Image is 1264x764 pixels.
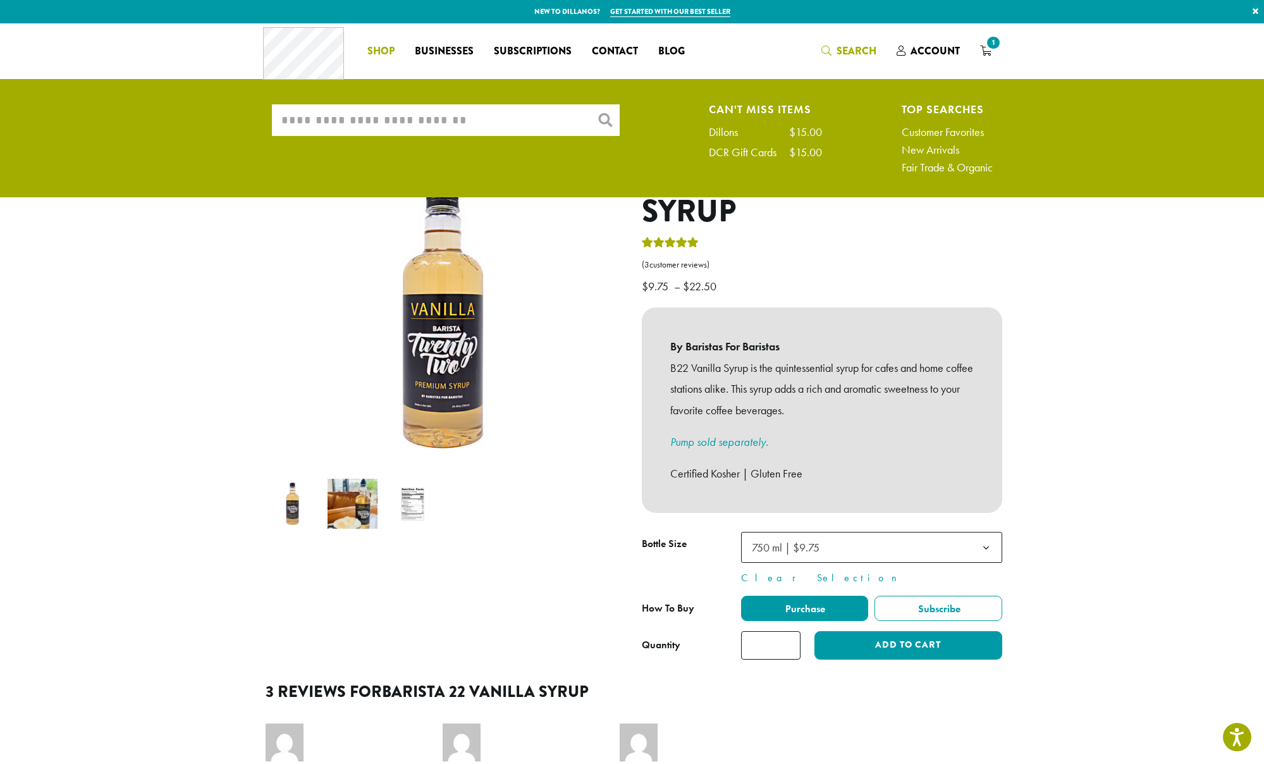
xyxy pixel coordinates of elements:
a: (3customer reviews) [642,259,1002,271]
span: 750 ml | $9.75 [752,540,819,555]
span: 1 [985,34,1002,51]
input: Product quantity [741,631,801,660]
bdi: 22.50 [683,279,720,293]
a: Fair Trade & Organic [902,162,993,173]
a: Clear Selection [741,570,1002,586]
h1: Barista 22 Vanilla Syrup [642,157,1002,230]
a: New Arrivals [902,144,993,156]
span: Contact [592,44,638,59]
bdi: 9.75 [642,279,672,293]
div: Quantity [642,638,680,653]
span: Blog [658,44,685,59]
h4: Can't Miss Items [709,104,822,114]
div: Rated 5.00 out of 5 [642,235,699,254]
div: Dillons [709,126,751,138]
h2: 3 reviews for [266,682,999,701]
div: $15.00 [789,126,822,138]
span: Barista 22 Vanilla Syrup [382,680,589,703]
span: How To Buy [642,601,694,615]
a: Search [811,40,887,61]
p: Certified Kosher | Gluten Free [670,463,974,484]
span: – [674,279,680,293]
a: Customer Favorites [902,126,993,138]
button: Add to cart [814,631,1002,660]
span: Purchase [783,602,825,615]
label: Bottle Size [642,535,741,553]
div: DCR Gift Cards [709,147,789,158]
img: Barista 22 Vanilla Syrup [267,479,317,529]
span: $ [642,279,648,293]
div: $15.00 [789,147,822,158]
span: Subscribe [916,602,960,615]
span: 750 ml | $9.75 [741,532,1002,563]
span: Subscriptions [494,44,572,59]
span: 3 [644,259,649,270]
img: Barista 22 Vanilla Syrup - Image 2 [328,479,377,529]
b: By Baristas For Baristas [670,336,974,357]
img: Barista 22 Vanilla Syrup - Image 3 [388,479,438,529]
a: Get started with our best seller [610,6,730,17]
p: B22 Vanilla Syrup is the quintessential syrup for cafes and home coffee stations alike. This syru... [670,357,974,421]
span: Shop [367,44,395,59]
span: 750 ml | $9.75 [747,535,832,560]
a: Pump sold separately. [670,434,768,449]
span: $ [683,279,689,293]
span: Businesses [415,44,474,59]
span: Account [911,44,960,58]
a: Shop [357,41,405,61]
span: Search [837,44,876,58]
h4: Top Searches [902,104,993,114]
